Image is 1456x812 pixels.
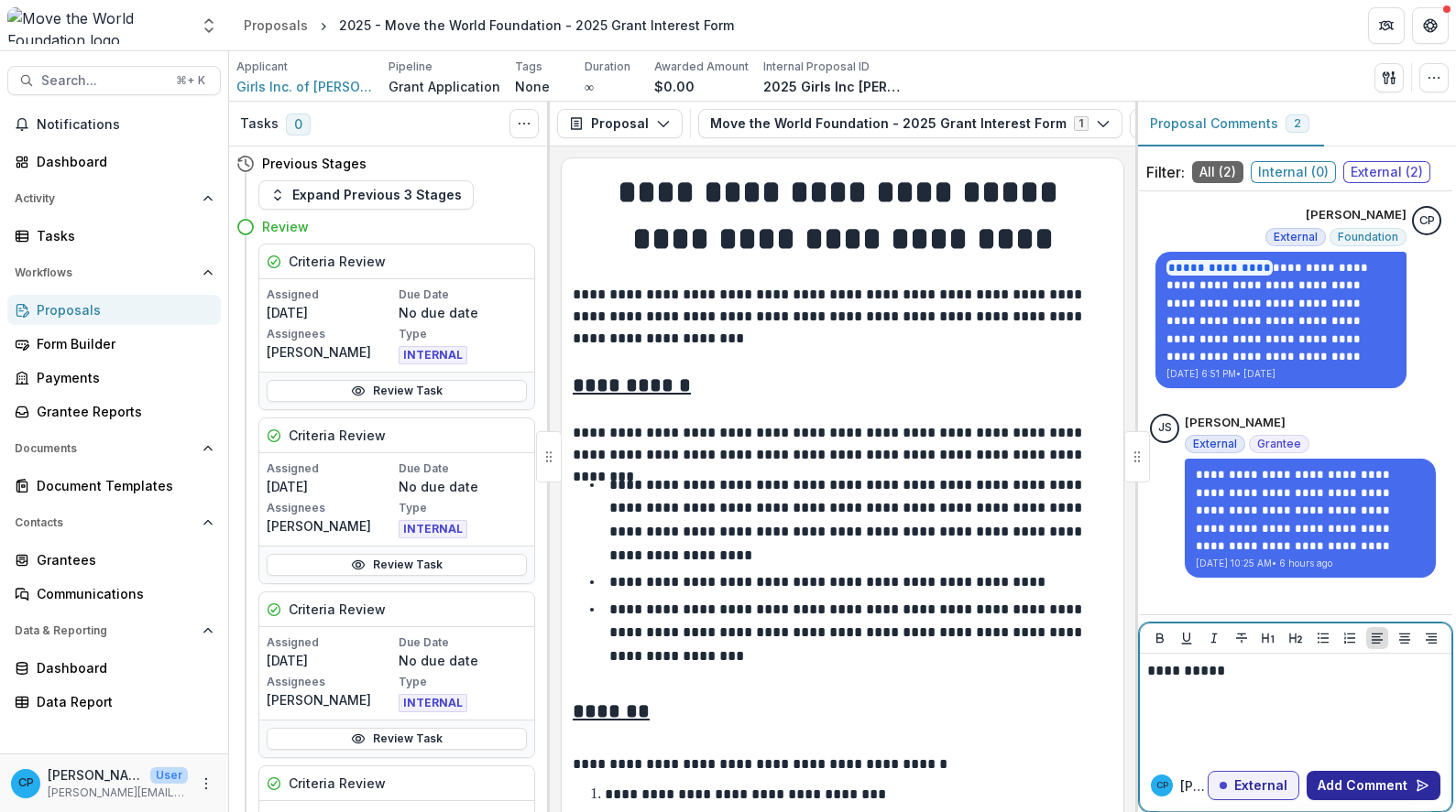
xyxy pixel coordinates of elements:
p: [PERSON_NAME] [1306,206,1407,224]
h5: Criteria Review [289,774,386,793]
div: Dashboard [37,658,206,677]
a: Review Task [267,554,527,576]
button: Notifications [7,110,221,139]
button: Align Center [1394,627,1416,649]
p: [DATE] [267,303,395,322]
button: Bullet List [1312,627,1334,649]
p: [DATE] 6:51 PM • [DATE] [1166,367,1396,381]
button: More [195,773,217,795]
a: Girls Inc. of [PERSON_NAME] [236,77,374,96]
p: Due Date [399,287,527,303]
button: External [1208,771,1299,800]
p: Type [399,326,527,342]
p: Pipeline [389,59,432,75]
div: Form Builder [37,334,206,353]
span: All ( 2 ) [1192,161,1243,183]
div: Grantees [37,550,206,569]
span: External [1274,231,1318,244]
div: ⌘ + K [172,70,209,91]
p: Assignees [267,500,395,516]
a: Communications [7,579,221,609]
p: Due Date [399,634,527,651]
button: Get Help [1412,7,1449,44]
p: Duration [585,59,630,75]
p: No due date [399,477,527,496]
p: [PERSON_NAME] [267,690,395,709]
span: Documents [15,442,195,455]
a: Dashboard [7,146,221,177]
p: [PERSON_NAME][EMAIL_ADDRESS][DOMAIN_NAME] [48,785,188,801]
a: Grantees [7,545,221,575]
button: Bold [1149,627,1171,649]
span: Internal ( 0 ) [1251,161,1336,183]
p: [PERSON_NAME] [267,516,395,536]
button: Open entity switcher [196,7,222,44]
p: None [515,77,550,96]
p: Internal Proposal ID [763,59,870,75]
span: Grantee [1257,438,1301,450]
button: Align Right [1420,627,1442,649]
span: Activity [15,192,195,205]
div: 2025 - Move the World Foundation - 2025 Grant Interest Form [339,16,734,35]
p: Assigned [267,460,395,477]
p: Grant Application [389,77,500,96]
h5: Criteria Review [289,600,386,619]
p: User [150,767,188,784]
p: Assignees [267,326,395,342]
h4: Previous Stages [262,154,367,173]
div: Grantee Reports [37,402,206,421]
a: Proposals [7,295,221,325]
p: [PERSON_NAME] [1180,776,1208,796]
button: Move the World Foundation - 2025 Grant Interest Form1 [698,109,1122,138]
img: Move the World Foundation logo [7,7,189,44]
span: INTERNAL [399,694,467,712]
p: Tags [515,59,542,75]
p: Type [399,674,527,690]
span: External [1193,438,1237,450]
button: Add Comment [1307,771,1440,800]
button: Proposal Comments [1135,102,1324,146]
p: No due date [399,303,527,322]
button: Expand Previous 3 Stages [258,180,474,210]
div: Tasks [37,226,206,245]
span: Search... [41,73,165,89]
p: [DATE] [267,651,395,670]
p: 2025 Girls Inc [PERSON_NAME] [763,77,901,96]
a: Grantee Reports [7,396,221,427]
a: Review Task [267,380,527,402]
button: Underline [1176,627,1198,649]
h3: Tasks [240,116,279,132]
p: Assigned [267,287,395,303]
p: External [1234,778,1287,794]
a: Data Report [7,687,221,717]
button: Toggle View Cancelled Tasks [509,109,539,138]
div: Christina Pappas [18,777,34,789]
button: Open Documents [7,434,221,463]
a: Payments [7,363,221,393]
button: Partners [1368,7,1405,44]
button: View Attached Files [1130,109,1159,138]
span: Data & Reporting [15,624,195,637]
span: INTERNAL [399,520,467,538]
button: Align Left [1366,627,1388,649]
button: Strike [1231,627,1253,649]
span: Foundation [1338,231,1398,244]
h5: Criteria Review [289,252,386,271]
a: Dashboard [7,653,221,683]
div: Document Templates [37,476,206,495]
div: Proposals [37,300,206,319]
button: Ordered List [1339,627,1361,649]
p: No due date [399,651,527,670]
p: Type [399,500,527,516]
span: INTERNAL [399,346,467,364]
button: Search... [7,66,221,95]
div: Jamie Spallino [1158,422,1172,434]
span: Notifications [37,117,213,133]
p: ∞ [585,77,594,96]
button: Heading 1 [1257,627,1279,649]
p: Filter: [1146,161,1185,183]
div: Dashboard [37,152,206,171]
button: Proposal [557,109,683,138]
p: [PERSON_NAME] [48,765,143,785]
